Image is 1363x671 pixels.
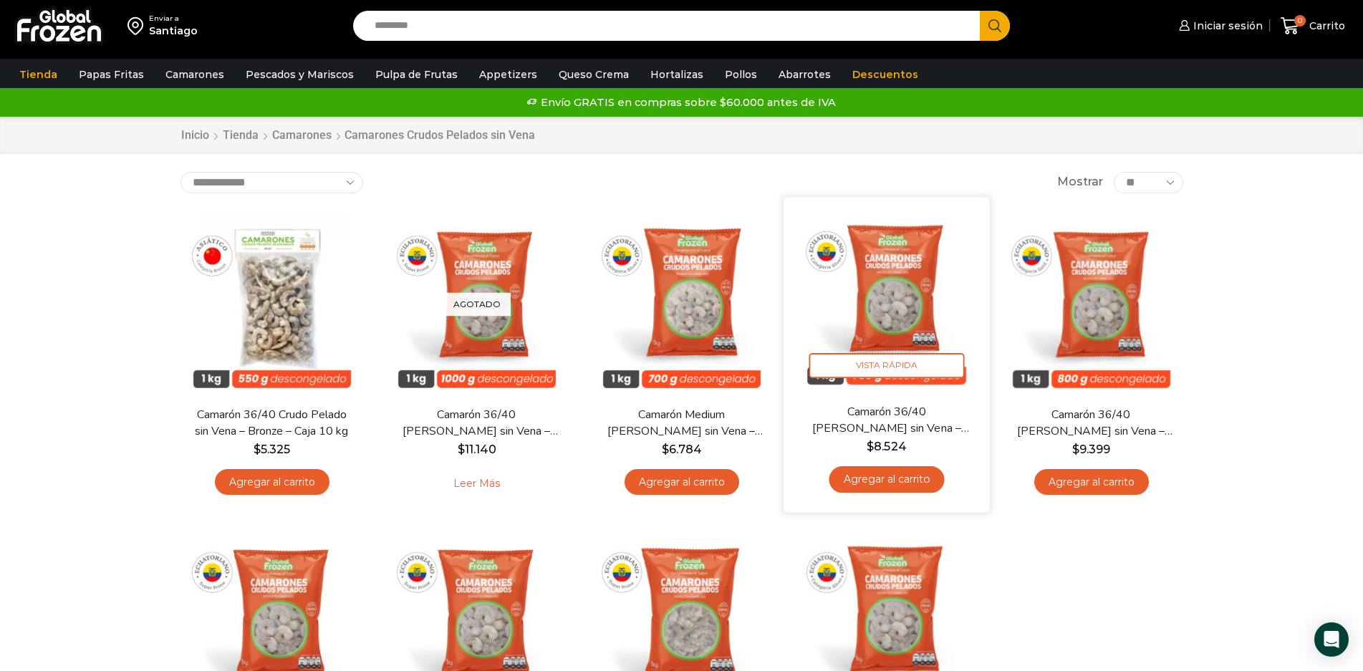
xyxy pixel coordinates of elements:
[222,127,259,144] a: Tienda
[1008,407,1173,440] a: Camarón 36/40 [PERSON_NAME] sin Vena – Gold – Caja 10 kg
[599,407,764,440] a: Camarón Medium [PERSON_NAME] sin Vena – Silver – Caja 10 kg
[662,443,702,456] bdi: 6.784
[552,61,636,88] a: Queso Crema
[254,443,290,456] bdi: 5.325
[271,127,332,144] a: Camarones
[72,61,151,88] a: Papas Fritas
[1190,19,1263,33] span: Iniciar sesión
[1277,9,1349,43] a: 0 Carrito
[1034,469,1149,496] a: Agregar al carrito: “Camarón 36/40 Crudo Pelado sin Vena - Gold - Caja 10 kg”
[458,443,496,456] bdi: 11.140
[867,439,906,453] bdi: 8.524
[625,469,739,496] a: Agregar al carrito: “Camarón Medium Crudo Pelado sin Vena - Silver - Caja 10 kg”
[443,292,511,316] p: Agotado
[867,439,874,453] span: $
[1057,174,1103,190] span: Mostrar
[1294,15,1306,26] span: 0
[12,61,64,88] a: Tienda
[180,172,363,193] select: Pedido de la tienda
[189,407,354,440] a: Camarón 36/40 Crudo Pelado sin Vena – Bronze – Caja 10 kg
[1072,443,1079,456] span: $
[254,443,261,456] span: $
[180,127,535,144] nav: Breadcrumb
[215,469,329,496] a: Agregar al carrito: “Camarón 36/40 Crudo Pelado sin Vena - Bronze - Caja 10 kg”
[662,443,669,456] span: $
[809,353,964,378] span: Vista Rápida
[345,128,535,142] h1: Camarones Crudos Pelados sin Vena
[829,466,944,493] a: Agregar al carrito: “Camarón 36/40 Crudo Pelado sin Vena - Silver - Caja 10 kg”
[1072,443,1110,456] bdi: 9.399
[718,61,764,88] a: Pollos
[180,127,210,144] a: Inicio
[127,14,149,38] img: address-field-icon.svg
[771,61,838,88] a: Abarrotes
[431,469,522,499] a: Leé más sobre “Camarón 36/40 Crudo Pelado sin Vena - Super Prime - Caja 10 kg”
[149,24,198,38] div: Santiago
[643,61,711,88] a: Hortalizas
[845,61,925,88] a: Descuentos
[1314,622,1349,657] div: Open Intercom Messenger
[1175,11,1263,40] a: Iniciar sesión
[368,61,465,88] a: Pulpa de Frutas
[458,443,465,456] span: $
[394,407,559,440] a: Camarón 36/40 [PERSON_NAME] sin Vena – Super Prime – Caja 10 kg
[149,14,198,24] div: Enviar a
[803,403,969,437] a: Camarón 36/40 [PERSON_NAME] sin Vena – Silver – Caja 10 kg
[1306,19,1345,33] span: Carrito
[239,61,361,88] a: Pescados y Mariscos
[472,61,544,88] a: Appetizers
[980,11,1010,41] button: Search button
[158,61,231,88] a: Camarones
